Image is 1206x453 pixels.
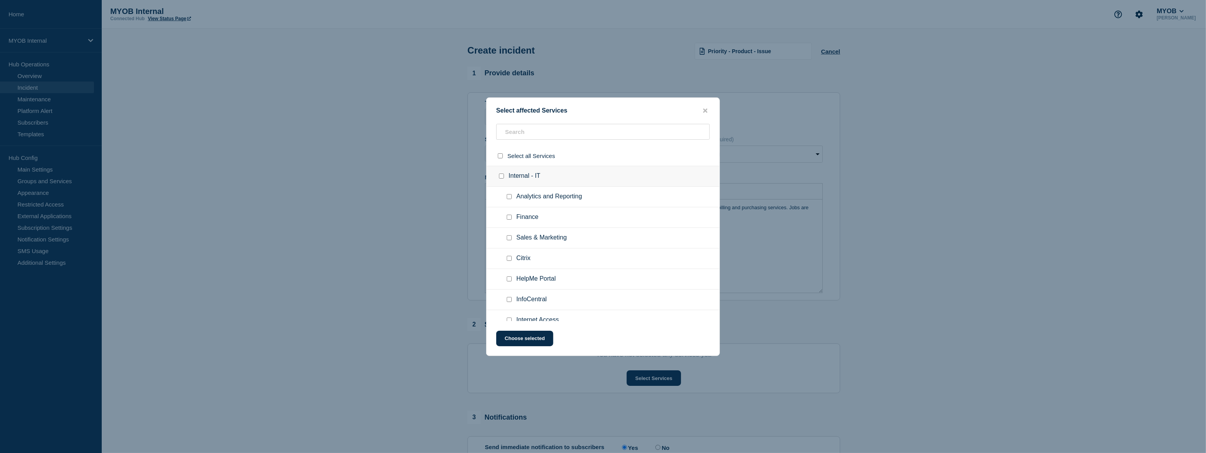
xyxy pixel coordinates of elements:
[507,318,512,323] input: Internet Access checkbox
[516,234,567,242] span: Sales & Marketing
[507,297,512,302] input: InfoCentral checkbox
[507,153,555,159] span: Select all Services
[496,331,553,346] button: Choose selected
[516,193,582,201] span: Analytics and Reporting
[516,275,556,283] span: HelpMe Portal
[507,276,512,281] input: HelpMe Portal checkbox
[507,256,512,261] input: Citrix checkbox
[516,296,547,304] span: InfoCentral
[516,316,559,324] span: Internet Access
[498,153,503,158] input: select all checkbox
[701,107,710,115] button: close button
[507,194,512,199] input: Analytics and Reporting checkbox
[516,213,539,221] span: Finance
[496,124,710,140] input: Search
[507,215,512,220] input: Finance checkbox
[516,255,530,262] span: Citrix
[499,174,504,179] input: Internal - IT checkbox
[487,107,719,115] div: Select affected Services
[507,235,512,240] input: Sales & Marketing checkbox
[487,166,719,187] div: Internal - IT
